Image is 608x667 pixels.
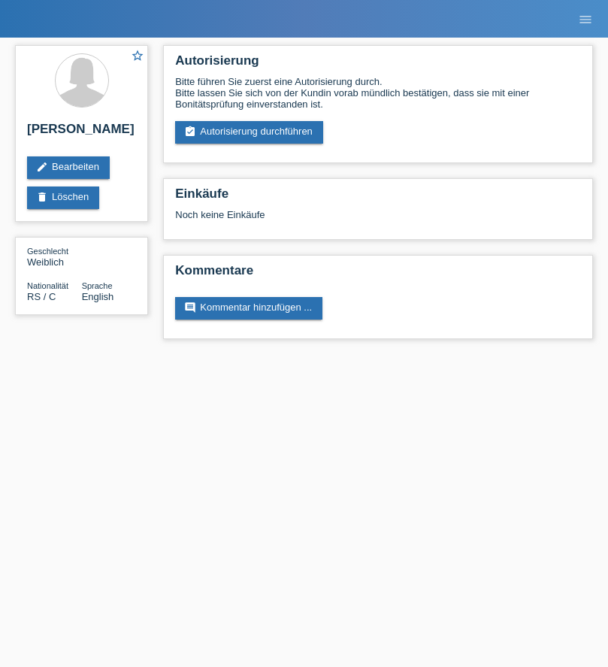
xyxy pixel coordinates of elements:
a: deleteLöschen [27,186,99,209]
span: Serbien / C / 23.05.2021 [27,291,56,302]
i: comment [184,302,196,314]
i: assignment_turned_in [184,126,196,138]
div: Bitte führen Sie zuerst eine Autorisierung durch. Bitte lassen Sie sich von der Kundin vorab münd... [175,76,581,110]
div: Weiblich [27,245,82,268]
h2: [PERSON_NAME] [27,122,136,144]
h2: Einkäufe [175,186,581,209]
span: English [82,291,114,302]
a: star_border [131,49,144,65]
span: Sprache [82,281,113,290]
i: edit [36,161,48,173]
div: Noch keine Einkäufe [175,209,581,232]
a: commentKommentar hinzufügen ... [175,297,322,320]
h2: Autorisierung [175,53,581,76]
span: Nationalität [27,281,68,290]
a: editBearbeiten [27,156,110,179]
a: assignment_turned_inAutorisierung durchführen [175,121,323,144]
i: star_border [131,49,144,62]
a: menu [570,14,600,23]
i: menu [578,12,593,27]
span: Geschlecht [27,247,68,256]
i: delete [36,191,48,203]
h2: Kommentare [175,263,581,286]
